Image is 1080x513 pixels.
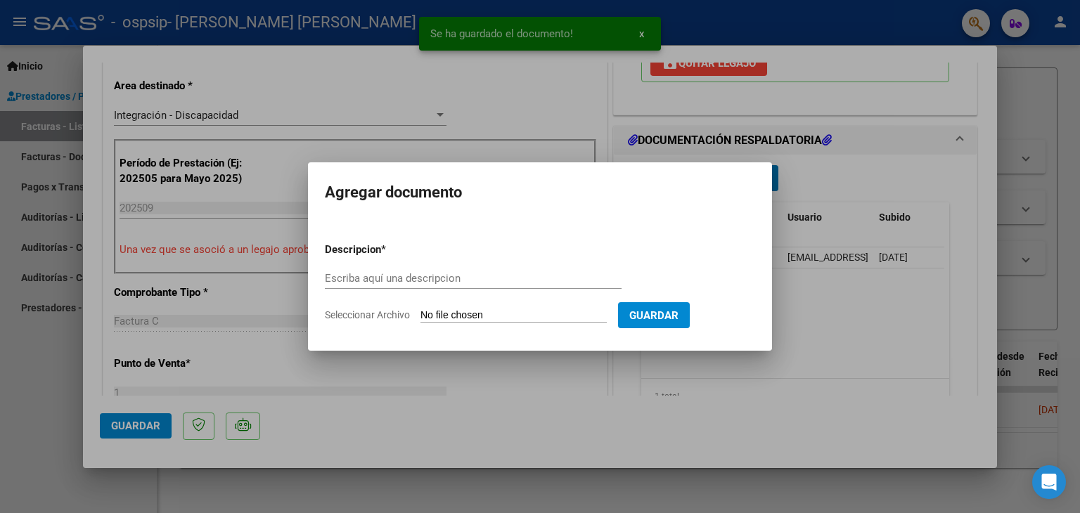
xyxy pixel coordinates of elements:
[325,242,454,258] p: Descripcion
[1032,465,1066,499] div: Open Intercom Messenger
[325,179,755,206] h2: Agregar documento
[629,309,679,322] span: Guardar
[618,302,690,328] button: Guardar
[325,309,410,320] span: Seleccionar Archivo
